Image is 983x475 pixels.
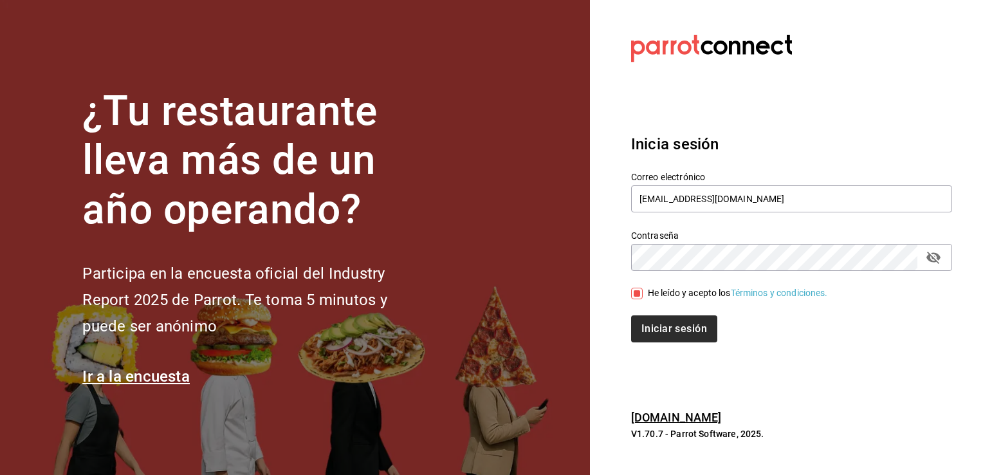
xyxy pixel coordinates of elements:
[648,286,828,300] div: He leído y acepto los
[82,368,190,386] a: Ir a la encuesta
[631,427,952,440] p: V1.70.7 - Parrot Software, 2025.
[82,87,430,235] h1: ¿Tu restaurante lleva más de un año operando?
[631,133,952,156] h3: Inicia sesión
[631,172,952,181] label: Correo electrónico
[82,261,430,339] h2: Participa en la encuesta oficial del Industry Report 2025 de Parrot. Te toma 5 minutos y puede se...
[631,230,952,239] label: Contraseña
[631,315,717,342] button: Iniciar sesión
[631,185,952,212] input: Ingresa tu correo electrónico
[731,288,828,298] a: Términos y condiciones.
[631,411,722,424] a: [DOMAIN_NAME]
[923,247,944,268] button: passwordField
